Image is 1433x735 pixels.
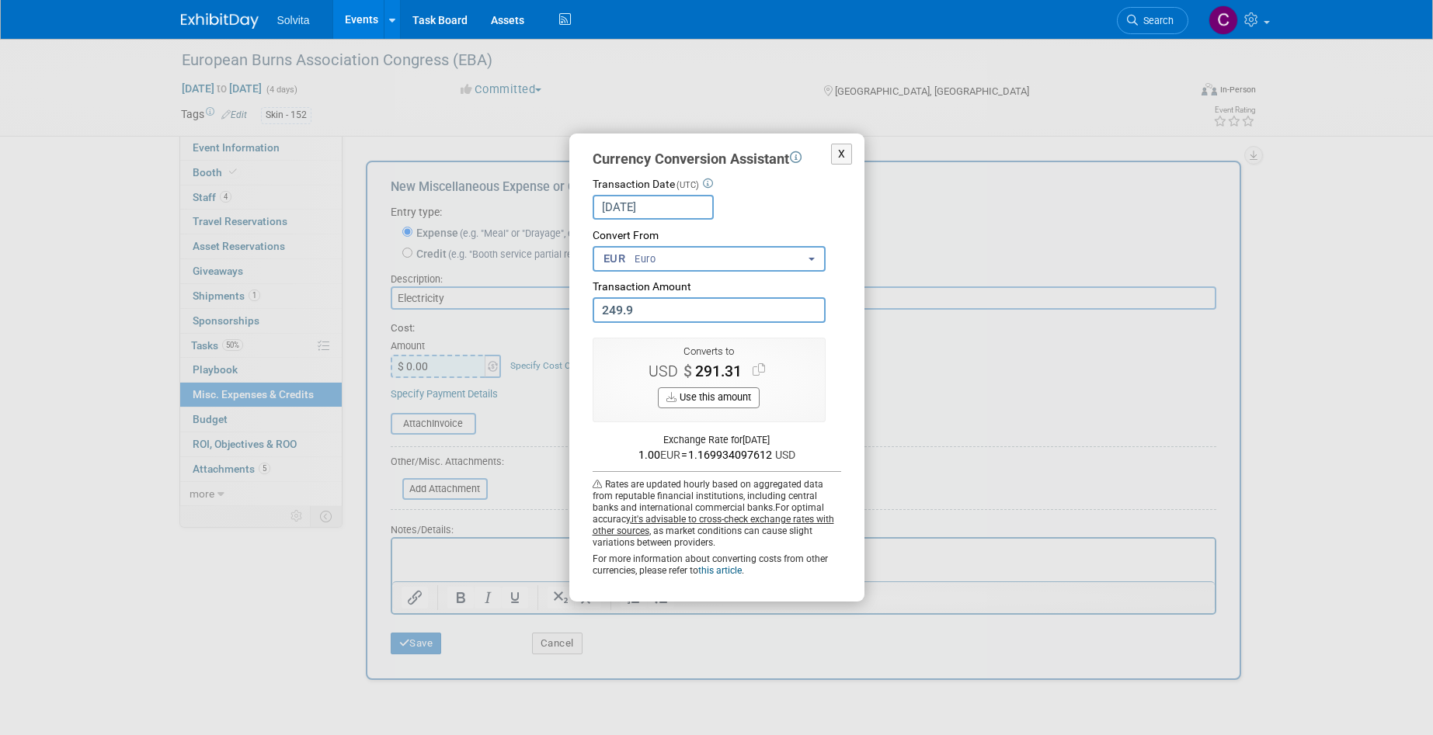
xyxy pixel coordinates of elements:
[1117,7,1188,34] a: Search
[658,387,760,408] button: Use this amount
[277,14,310,26] span: Solvita
[593,447,841,463] div: 1.00 =
[593,149,841,169] div: Currency Conversion Assistant
[593,514,834,536] span: it's advisable to cross-check exchange rates with other sources
[677,180,699,190] span: (UTC)
[593,553,841,577] div: For more information about converting costs from other currencies, please refer to .
[593,479,823,513] span: Rates are updated hourly based on aggregated data from reputable financial institutions, includin...
[775,449,795,461] span: USD
[603,251,631,267] span: EUR
[593,279,841,295] div: Transaction Amount
[593,433,841,447] div: Exchange Rate for
[687,449,772,461] span: 1.169934097612
[698,565,742,576] a: this article
[660,449,681,461] span: EUR
[753,364,765,376] i: Copy to Clipboard
[9,6,815,22] body: Rich Text Area. Press ALT-0 for help.
[1138,15,1174,26] span: Search
[593,228,841,244] div: Convert From
[634,252,656,266] span: Euro
[649,362,692,380] span: $
[743,434,770,446] span: [DATE]
[593,177,841,192] div: Transaction Date
[831,144,853,165] button: X
[593,471,841,577] div: For optimal accuracy, , as market conditions can cause slight variations between providers.
[181,13,259,29] img: ExhibitDay
[683,345,734,357] span: Converts to
[692,362,748,380] span: 291.31
[649,362,683,380] span: USD
[1209,5,1238,35] img: Cindy Miller
[750,361,767,380] span: Copy to Clipboard
[593,246,826,272] button: EUR Euro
